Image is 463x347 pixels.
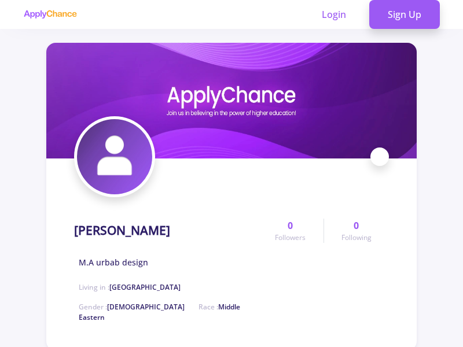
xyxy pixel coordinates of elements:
span: Following [341,232,372,243]
span: 0 [354,219,359,232]
span: 0 [288,219,293,232]
a: 0Following [324,219,389,243]
span: Middle Eastern [79,302,240,322]
img: Adel Bahadoravatar [77,119,152,194]
span: [DEMOGRAPHIC_DATA] [107,302,185,312]
img: Adel Bahadorcover image [46,43,417,158]
span: Followers [275,232,306,243]
span: [GEOGRAPHIC_DATA] [109,282,181,292]
span: Race : [79,302,240,322]
span: Living in : [79,282,181,292]
img: applychance logo text only [23,10,77,19]
h1: [PERSON_NAME] [74,223,170,238]
span: M.A urbab design [79,256,148,268]
a: 0Followers [258,219,323,243]
span: Gender : [79,302,185,312]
